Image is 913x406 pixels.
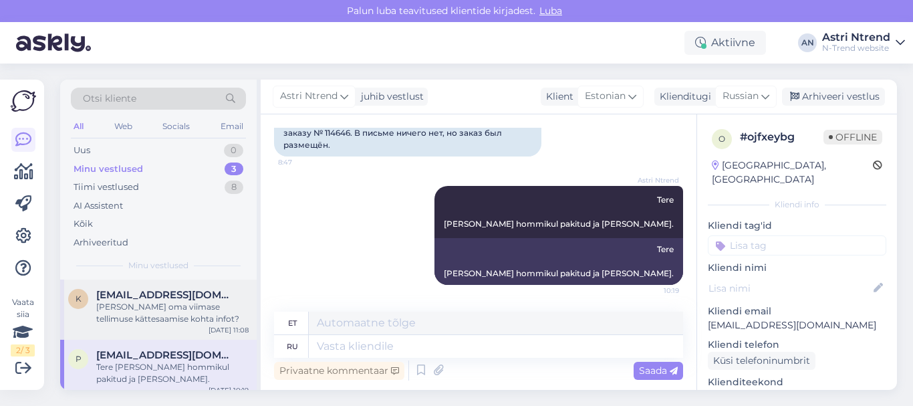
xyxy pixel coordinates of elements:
p: Kliendi telefon [708,338,886,352]
div: Tere [PERSON_NAME] hommikul pakitud ja [PERSON_NAME]. [96,361,249,385]
div: Tere [PERSON_NAME] hommikul pakitud ja [PERSON_NAME]. [434,238,683,285]
div: [PERSON_NAME] oma viimase tellimuse kättesaamise kohta infot? [96,301,249,325]
div: Email [218,118,246,135]
p: Kliendi nimi [708,261,886,275]
div: AI Assistent [74,199,123,213]
div: juhib vestlust [356,90,424,104]
span: k [76,294,82,304]
div: Arhiveeri vestlus [782,88,885,106]
div: [DATE] 11:08 [209,325,249,335]
div: Astri Ntrend [822,32,890,43]
input: Lisa tag [708,235,886,256]
span: Minu vestlused [128,260,188,272]
div: N-Trend website [822,43,890,54]
div: 8 [225,181,243,194]
span: Saada [639,365,678,377]
div: [DATE] 10:19 [209,385,249,395]
div: AN [798,33,817,52]
div: Klient [541,90,573,104]
div: All [71,118,86,135]
div: Privaatne kommentaar [274,362,404,380]
p: Kliendi tag'id [708,219,886,233]
div: # ojfxeybg [740,129,823,145]
span: Astri Ntrend [280,89,338,104]
span: 8:47 [278,157,328,167]
span: p [76,354,82,364]
span: Astri Ntrend [629,175,679,185]
span: o [719,134,725,144]
div: Klienditugi [654,90,711,104]
div: Web [112,118,135,135]
div: [GEOGRAPHIC_DATA], [GEOGRAPHIC_DATA] [712,159,873,187]
div: Arhiveeritud [74,236,128,249]
span: Offline [823,130,882,144]
div: Kõik [74,217,93,231]
div: et [288,312,297,334]
div: 0 [224,144,243,157]
div: 3 [225,163,243,176]
span: 10:19 [629,286,679,296]
a: Astri NtrendN-Trend website [822,32,905,54]
div: Uus [74,144,90,157]
p: Kliendi email [708,304,886,318]
div: Vaata siia [11,296,35,357]
div: Minu vestlused [74,163,143,176]
span: kristinap94@gmail.com [96,289,235,301]
div: Здравствуйте. Я хотел бы получить информацию по заказу № 114646. В письме ничего нет, но заказ бы... [274,110,541,157]
div: Küsi telefoninumbrit [708,352,815,370]
span: priivits.a@gmail.com [96,349,235,361]
p: Klienditeekond [708,375,886,389]
input: Lisa nimi [708,281,871,296]
span: Estonian [585,89,626,104]
img: Askly Logo [11,90,36,112]
div: Aktiivne [684,31,766,55]
div: 2 / 3 [11,344,35,357]
div: Tiimi vestlused [74,181,139,194]
span: Otsi kliente [83,92,136,106]
div: Socials [160,118,192,135]
span: Luba [535,5,566,17]
span: Russian [723,89,759,104]
div: Kliendi info [708,199,886,211]
div: ru [287,335,298,358]
p: [EMAIL_ADDRESS][DOMAIN_NAME] [708,318,886,332]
